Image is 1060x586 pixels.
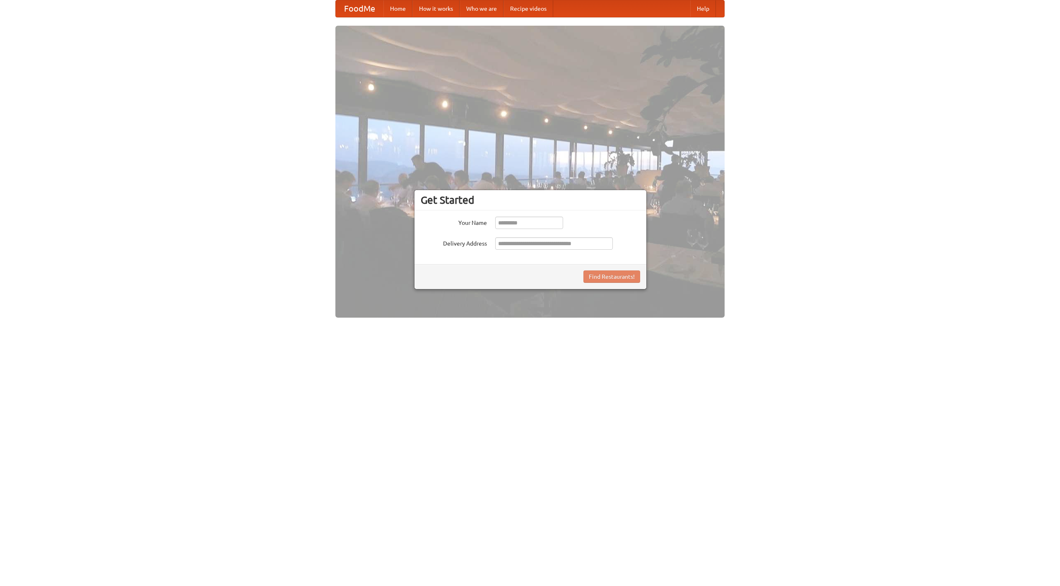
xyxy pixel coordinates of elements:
a: How it works [412,0,460,17]
label: Your Name [421,217,487,227]
a: FoodMe [336,0,383,17]
a: Home [383,0,412,17]
a: Who we are [460,0,503,17]
a: Recipe videos [503,0,553,17]
a: Help [690,0,716,17]
label: Delivery Address [421,237,487,248]
button: Find Restaurants! [583,270,640,283]
h3: Get Started [421,194,640,206]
